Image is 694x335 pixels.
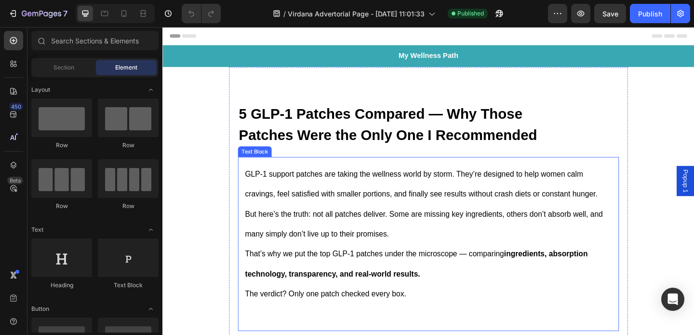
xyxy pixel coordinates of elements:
[31,202,92,210] div: Row
[53,63,74,72] span: Section
[594,4,626,23] button: Save
[98,202,159,210] div: Row
[98,141,159,150] div: Row
[84,131,117,140] div: Text Block
[31,225,43,234] span: Text
[288,9,425,19] span: Virdana Advertorial Page - [DATE] 11:01:33
[7,177,23,184] div: Beta
[1,27,577,37] p: My Wellness Path
[90,155,473,186] span: GLP-1 support patches are taking the wellness world by storm. They’re designed to help women calm...
[283,9,286,19] span: /
[143,222,159,237] span: Toggle open
[83,86,407,126] strong: 5 GLP-1 Patches Compared — Why Those Patches Were the Only One I Recommended
[31,305,49,313] span: Button
[115,63,137,72] span: Element
[31,85,50,94] span: Layout
[90,286,265,295] span: The verdict? Only one patch checked every box.
[9,103,23,111] div: 450
[31,281,92,290] div: Heading
[143,301,159,317] span: Toggle open
[564,155,574,180] span: Popup 1
[630,4,670,23] button: Publish
[31,141,92,150] div: Row
[638,9,662,19] div: Publish
[143,82,159,98] span: Toggle open
[457,9,484,18] span: Published
[31,31,159,50] input: Search Sections & Elements
[63,8,67,19] p: 7
[4,4,72,23] button: 7
[98,281,159,290] div: Text Block
[90,242,463,273] span: That’s why we put the top GLP-1 patches under the microscope — comparing
[661,288,684,311] div: Open Intercom Messenger
[90,199,479,230] span: But here’s the truth: not all patches deliver. Some are missing key ingredients, others don’t abs...
[602,10,618,18] span: Save
[90,242,463,273] strong: ingredients, absorption technology, transparency, and real-world results.
[182,4,221,23] div: Undo/Redo
[162,27,694,335] iframe: Design area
